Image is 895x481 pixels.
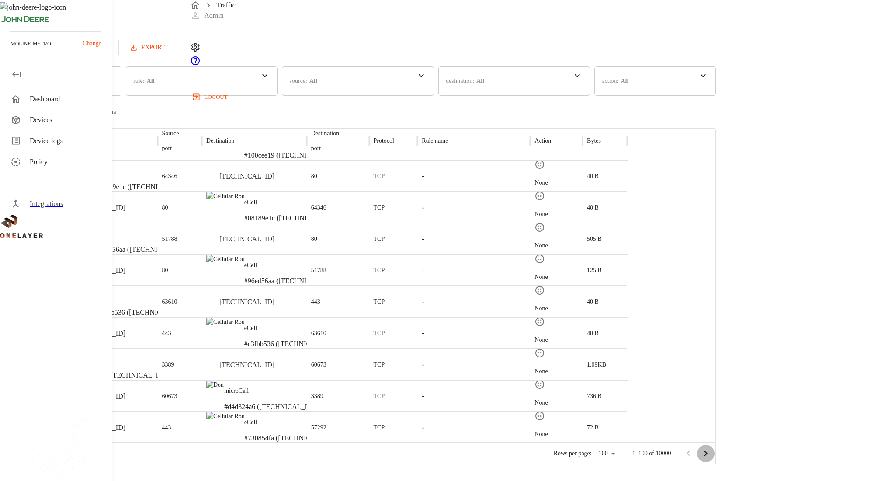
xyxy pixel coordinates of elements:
p: 60673 [311,361,326,369]
p: None [534,241,548,250]
p: None [534,179,548,187]
p: - [422,360,424,370]
p: 40 B [587,203,599,212]
p: 3389 [311,392,323,401]
p: TCP [374,298,385,306]
p: Rule name [422,137,448,145]
img: Cellular Router [206,255,244,264]
p: #d4d324a6 ([TECHNICAL_ID]) [224,402,317,412]
p: 80 [311,235,317,244]
p: 80 [162,266,168,275]
p: TCP [374,423,385,432]
p: eCell [244,418,336,427]
p: eCell [95,167,187,175]
div: 100 [595,447,618,460]
p: 736 B [587,392,602,401]
p: 64346 [162,172,177,181]
p: None [534,210,548,219]
p: [TECHNICAL_ID] [219,297,274,307]
p: [TECHNICAL_ID] [219,360,274,370]
p: 3389 [162,361,174,369]
button: logout [190,90,231,104]
p: Destination [311,129,340,138]
p: 1.09KB [587,361,606,369]
p: eCell [244,261,336,270]
p: None [534,430,548,439]
p: Bytes [587,137,601,145]
p: 1–100 of 10000 [632,449,671,458]
p: #08189e1c ([TECHNICAL_ID]) [95,182,187,192]
p: #08189e1c ([TECHNICAL_ID]) [244,213,336,223]
p: TCP [374,235,385,244]
p: None [534,336,548,344]
p: Destination [206,137,235,145]
p: - [422,297,424,307]
p: 64346 [311,203,326,212]
p: [TECHNICAL_ID] [219,171,274,182]
p: 443 [311,298,320,306]
p: microCell [75,355,168,364]
p: 125 B [587,266,602,275]
p: [TECHNICAL_ID] [219,234,274,244]
p: 63610 [311,329,326,338]
p: Protocol [374,137,394,145]
a: onelayer-support [190,60,201,67]
p: #96ed56aa ([TECHNICAL_ID]) [244,276,336,286]
p: 57292 [311,423,326,432]
p: #730854fa ([TECHNICAL_ID]) [244,433,336,443]
p: - [422,423,424,433]
p: Admin [204,10,223,21]
p: 63610 [162,298,177,306]
p: TCP [374,392,385,401]
p: #e3fbb536 ([TECHNICAL_ID]) [95,307,187,318]
p: Action [534,137,551,145]
p: - [422,328,424,339]
p: TCP [374,203,385,212]
p: microCell [224,387,317,395]
p: 505 B [587,235,602,244]
p: 72 B [587,423,599,432]
p: TCP [374,172,385,181]
p: Rows per page: [554,449,592,458]
p: eCell [244,198,336,207]
p: - [422,171,424,182]
button: Go to next page [697,445,715,462]
p: - [422,203,424,213]
img: Cellular Router [206,318,244,326]
p: None [534,304,548,313]
p: 60673 [162,392,177,401]
p: 443 [162,329,171,338]
p: port [162,144,179,153]
p: TCP [374,266,385,275]
p: #e3fbb536 ([TECHNICAL_ID]) [244,339,336,349]
img: Cellular Router [206,192,244,201]
a: logout [190,90,817,104]
p: - [422,265,424,276]
p: eCell [95,230,187,238]
p: 80 [162,203,168,212]
p: None [534,399,548,407]
img: Dongle [206,381,224,389]
p: None [534,273,548,282]
p: port [311,144,340,153]
p: 51788 [162,235,177,244]
p: 40 B [587,172,599,181]
p: 80 [311,172,317,181]
p: None [534,367,548,376]
p: - [422,391,424,402]
p: - [422,234,424,244]
p: Source [162,129,179,138]
img: Cellular Router [206,412,244,421]
p: 51788 [311,266,326,275]
p: #100cee19 ([TECHNICAL_ID]) [244,150,336,161]
p: TCP [374,361,385,369]
span: Support Portal [190,60,201,67]
p: eCell [244,324,336,333]
p: TCP [374,329,385,338]
p: 40 B [587,329,599,338]
p: #d4d324a6 ([TECHNICAL_ID]) [75,370,168,381]
p: #96ed56aa ([TECHNICAL_ID]) [95,244,187,255]
p: 443 [162,423,171,432]
p: 40 B [587,298,599,306]
p: eCell [95,292,187,301]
